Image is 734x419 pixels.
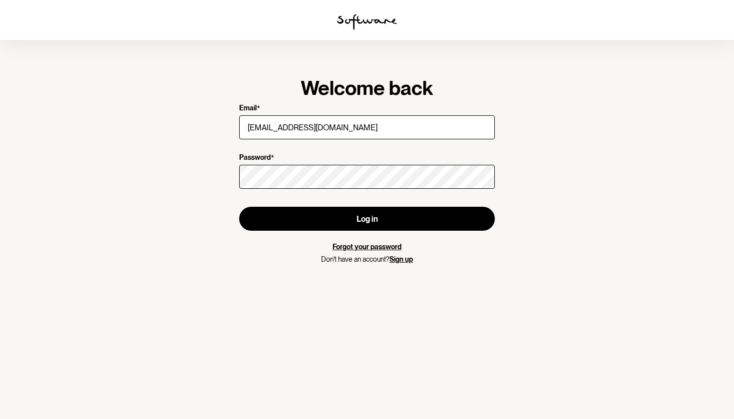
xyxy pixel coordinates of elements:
p: Email [239,104,257,113]
p: Password [239,153,271,163]
p: Don't have an account? [239,255,495,264]
a: Forgot your password [333,243,401,251]
a: Sign up [389,255,413,263]
img: software logo [337,14,397,30]
h1: Welcome back [239,76,495,100]
button: Log in [239,207,495,231]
